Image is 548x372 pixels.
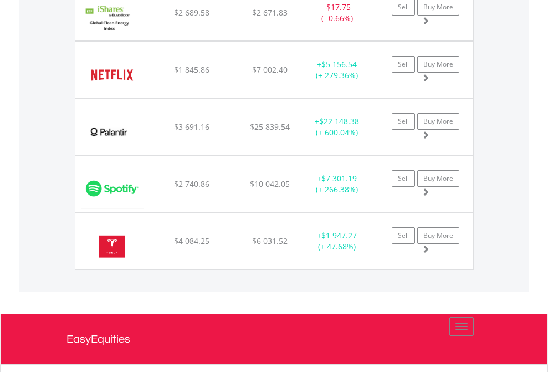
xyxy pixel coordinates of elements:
span: $4 084.25 [174,236,209,246]
a: Sell [392,113,415,130]
span: $25 839.54 [250,121,290,132]
span: $7 002.40 [252,64,288,75]
div: + (+ 47.68%) [303,230,372,252]
a: Buy More [417,170,459,187]
span: $1 947.27 [321,230,357,241]
a: Sell [392,227,415,244]
span: $5 156.54 [321,59,357,69]
a: Sell [392,56,415,73]
img: EQU.US.PLTR.png [81,113,137,152]
a: Buy More [417,227,459,244]
span: $17.75 [326,2,351,12]
a: Buy More [417,56,459,73]
span: $6 031.52 [252,236,288,246]
img: EQU.US.SPOT.png [81,170,144,209]
span: $1 845.86 [174,64,209,75]
img: EQU.US.TSLA.png [81,227,144,266]
a: Buy More [417,113,459,130]
span: $7 301.19 [321,173,357,184]
div: + (+ 266.38%) [303,173,372,195]
span: $10 042.05 [250,179,290,189]
div: - (- 0.66%) [303,2,372,24]
a: EasyEquities [66,314,482,364]
span: $2 689.58 [174,7,209,18]
div: + (+ 279.36%) [303,59,372,81]
span: $2 740.86 [174,179,209,189]
span: $3 691.16 [174,121,209,132]
a: Sell [392,170,415,187]
div: + (+ 600.04%) [303,116,372,138]
span: $2 671.83 [252,7,288,18]
span: $22 148.38 [319,116,359,126]
img: EQU.US.NFLX.png [81,55,144,95]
